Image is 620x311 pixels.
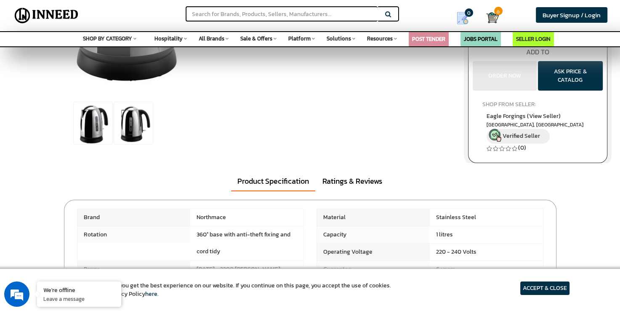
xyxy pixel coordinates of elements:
span: Platform [288,35,311,43]
img: logo_Zg8I0qSkbAqR2WFHt3p6CTuqpyXMFPubPcD2OT02zFN43Cy9FUNNG3NEPhM_Q1qe_.png [14,51,35,55]
div: Leave a message [44,47,141,58]
em: Submit [123,244,153,256]
span: 220 - 240 Volts [430,244,543,260]
span: Rotation [77,226,191,243]
a: Buyer Signup / Login [536,7,607,23]
em: Driven by SalesIQ [66,206,107,212]
span: Eagle Forgings [487,112,561,121]
span: Material [317,209,430,226]
span: 0 [494,7,503,15]
article: We use cookies to ensure you get the best experience on our website. If you continue on this page... [51,282,391,298]
a: Product Specification [231,172,315,192]
article: ACCEPT & CLOSE [520,282,569,295]
button: ASK PRICE & CATALOG [538,61,603,91]
span: Hospitality [154,35,183,43]
span: Operating Voltage [317,244,430,260]
span: Stainless Steel [430,209,543,226]
span: Solutions [327,35,351,43]
span: Sale & Offers [240,35,272,43]
a: my Quotes 0 [446,8,486,28]
a: JOBS PORTAL [464,35,498,43]
span: 6 years [430,261,543,278]
span: 1 litres [430,226,543,243]
a: Eagle Forgings (View Seller) [GEOGRAPHIC_DATA], [GEOGRAPHIC_DATA] Verified Seller [487,112,589,144]
img: Inneed.Market [11,5,82,26]
textarea: Type your message and click 'Submit' [4,215,160,244]
img: Northmace Hotel Safety Kettle - Regal [75,102,110,144]
img: Cart [486,11,499,24]
span: 360° base with anti-theft fixing and cord tidy [190,226,303,260]
span: Verified Seller [503,131,540,140]
span: We are offline. Please leave us a message. [18,99,147,184]
span: [DATE] - 2200 [PERSON_NAME] [190,261,303,278]
a: Cart 0 [486,8,492,27]
span: Resources [367,35,393,43]
span: All Brands [199,35,224,43]
button: 2 [133,76,137,84]
span: Buyer Signup / Login [543,10,601,20]
span: South Delhi [487,121,589,129]
div: Minimize live chat window [138,4,158,24]
a: (0) [518,143,526,152]
img: salesiqlogo_leal7QplfZFryJ6FIlVepeu7OftD7mt8q6exU6-34PB8prfIgodN67KcxXM9Y7JQ_.png [58,206,64,211]
h4: SHOP FROM SELLER: [482,101,593,107]
span: SHOP BY CATEGORY [83,35,132,43]
div: We're offline [43,286,115,294]
span: Brand [77,209,191,226]
a: here [145,290,157,298]
span: Guarantee [317,261,430,278]
span: 0 [465,8,473,17]
div: ADD TO [468,47,607,57]
span: Power [77,261,191,278]
span: Northmace [190,209,303,226]
button: 1 [129,76,133,84]
span: Capacity [317,226,430,243]
img: Show My Quotes [456,12,469,24]
a: SELLER LOGIN [516,35,551,43]
a: Ratings & Reviews [316,172,388,191]
img: inneed-verified-seller-icon.png [489,129,501,142]
img: Northmace Hotel Safety Kettle - Regal [116,102,151,144]
input: Search for Brands, Products, Sellers, Manufacturers... [186,6,378,21]
a: POST TENDER [412,35,445,43]
p: Leave a message [43,295,115,303]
